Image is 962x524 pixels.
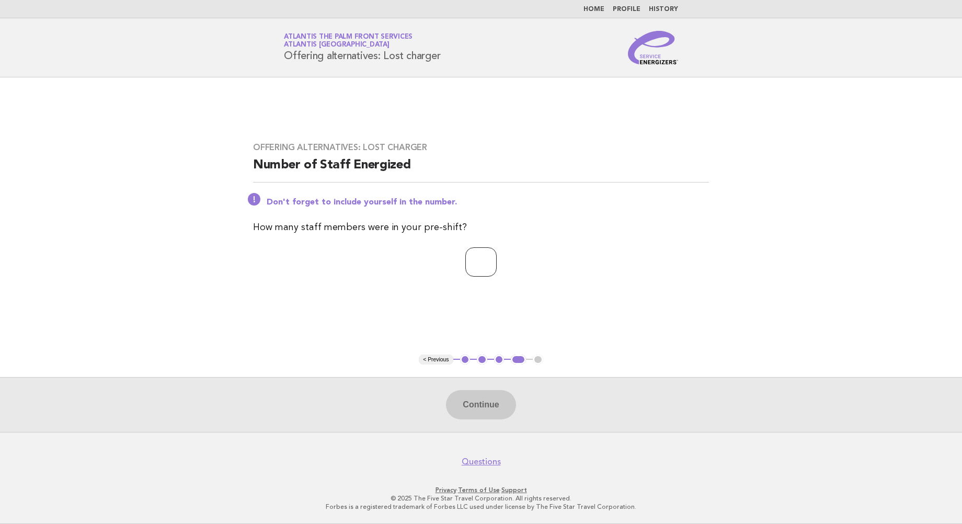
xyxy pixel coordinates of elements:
img: Service Energizers [628,31,678,64]
button: 4 [511,355,526,365]
span: Atlantis [GEOGRAPHIC_DATA] [284,42,390,49]
h3: Offering alternatives: Lost charger [253,142,709,153]
a: Questions [462,457,501,467]
a: Privacy [436,486,456,494]
button: 3 [494,355,505,365]
a: Home [583,6,604,13]
a: Terms of Use [458,486,500,494]
p: · · [161,486,801,494]
button: 2 [477,355,487,365]
button: < Previous [419,355,453,365]
p: How many staff members were in your pre-shift? [253,220,709,235]
a: Support [501,486,527,494]
button: 1 [460,355,471,365]
p: Don't forget to include yourself in the number. [267,197,709,208]
h2: Number of Staff Energized [253,157,709,183]
a: Profile [613,6,640,13]
p: Forbes is a registered trademark of Forbes LLC used under license by The Five Star Travel Corpora... [161,503,801,511]
h1: Offering alternatives: Lost charger [284,34,440,61]
a: History [649,6,678,13]
a: Atlantis The Palm Front ServicesAtlantis [GEOGRAPHIC_DATA] [284,33,413,48]
p: © 2025 The Five Star Travel Corporation. All rights reserved. [161,494,801,503]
